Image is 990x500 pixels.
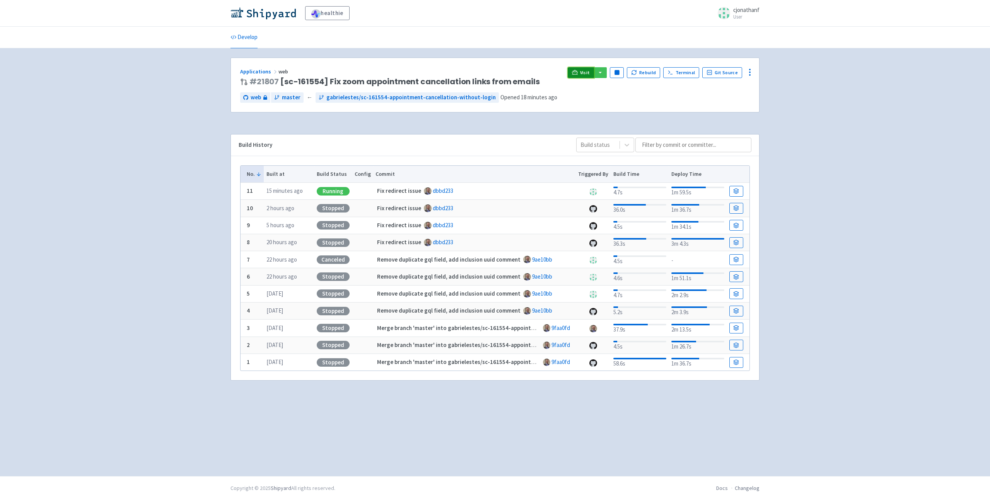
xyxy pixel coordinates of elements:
a: Build Details [729,357,743,368]
strong: Remove duplicate gql field, add inclusion uuid comment [377,307,521,314]
div: 4.6s [613,271,666,283]
a: Build Details [729,220,743,231]
a: dbbd233 [433,187,453,194]
a: Build Details [729,323,743,333]
span: cjonathanf [733,6,760,14]
a: Develop [230,27,258,48]
th: Config [352,166,373,183]
div: Stopped [317,238,350,247]
a: 9ae10bb [532,256,552,263]
time: [DATE] [266,341,283,349]
a: 9faa0fd [551,324,570,332]
th: Build Time [611,166,669,183]
span: web [278,68,289,75]
a: cjonathanf User [713,7,760,19]
b: 11 [247,187,253,194]
time: 15 minutes ago [266,187,303,194]
div: 2m 13.5s [671,322,724,334]
time: [DATE] [266,307,283,314]
time: [DATE] [266,358,283,366]
b: 9 [247,221,250,229]
b: 4 [247,307,250,314]
div: 37.9s [613,322,666,334]
span: Visit [580,70,590,76]
a: Visit [568,67,594,78]
time: [DATE] [266,290,283,297]
b: 2 [247,341,250,349]
button: No. [247,170,261,178]
div: 1m 36.7s [671,356,724,368]
a: Build Details [729,203,743,214]
a: 9faa0fd [551,341,570,349]
div: Stopped [317,204,350,213]
div: 4.7s [613,288,666,300]
div: Stopped [317,358,350,367]
a: Build Details [729,271,743,282]
strong: Merge branch 'master' into gabrielestes/sc-161554-appointment-cancellation-without-login [377,358,617,366]
div: 2m 3.9s [671,305,724,317]
div: Stopped [317,289,350,298]
a: Docs [716,485,728,491]
strong: Fix redirect issue [377,238,421,246]
a: Terminal [663,67,699,78]
div: 4.5s [613,339,666,351]
a: Build Details [729,340,743,350]
a: #21807 [249,76,279,87]
div: Stopped [317,307,350,315]
div: 58.6s [613,356,666,368]
div: 1m 51.1s [671,271,724,283]
b: 10 [247,204,253,212]
a: master [271,92,304,103]
div: Build History [239,141,564,150]
strong: Remove duplicate gql field, add inclusion uuid comment [377,290,521,297]
a: Shipyard [271,485,291,491]
div: Stopped [317,341,350,349]
b: 8 [247,238,250,246]
div: 1m 26.7s [671,339,724,351]
button: Rebuild [627,67,660,78]
div: 5.2s [613,305,666,317]
div: - [671,255,724,265]
strong: Remove duplicate gql field, add inclusion uuid comment [377,273,521,280]
div: Canceled [317,255,350,264]
time: 20 hours ago [266,238,297,246]
div: 1m 36.7s [671,202,724,214]
time: 18 minutes ago [521,94,557,101]
span: web [251,93,261,102]
small: User [733,14,760,19]
a: 9faa0fd [551,358,570,366]
a: web [240,92,270,103]
div: 4.5s [613,219,666,231]
a: healthie [305,6,350,20]
div: 1m 59.5s [671,185,724,197]
b: 3 [247,324,250,332]
div: 4.7s [613,185,666,197]
a: Build Details [729,306,743,316]
div: 36.0s [613,202,666,214]
time: 22 hours ago [266,273,297,280]
button: Pause [610,67,624,78]
a: Build Details [729,254,743,265]
span: ← [307,93,312,102]
div: 2m 2.9s [671,288,724,300]
a: dbbd233 [433,238,453,246]
div: Stopped [317,272,350,281]
a: gabrielestes/sc-161554-appointment-cancellation-without-login [316,92,499,103]
b: 1 [247,358,250,366]
b: 7 [247,256,250,263]
span: Opened [500,94,557,101]
th: Commit [373,166,576,183]
a: dbbd233 [433,204,453,212]
a: Applications [240,68,278,75]
div: Stopped [317,324,350,332]
b: 5 [247,290,250,297]
b: 6 [247,273,250,280]
a: 9ae10bb [532,307,552,314]
a: Changelog [735,485,760,491]
strong: Fix redirect issue [377,204,421,212]
th: Built at [264,166,314,183]
strong: Fix redirect issue [377,187,421,194]
span: [sc-161554] Fix zoom appointment cancellation links from emails [249,77,540,86]
strong: Remove duplicate gql field, add inclusion uuid comment [377,256,521,263]
div: 3m 4.3s [671,236,724,248]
